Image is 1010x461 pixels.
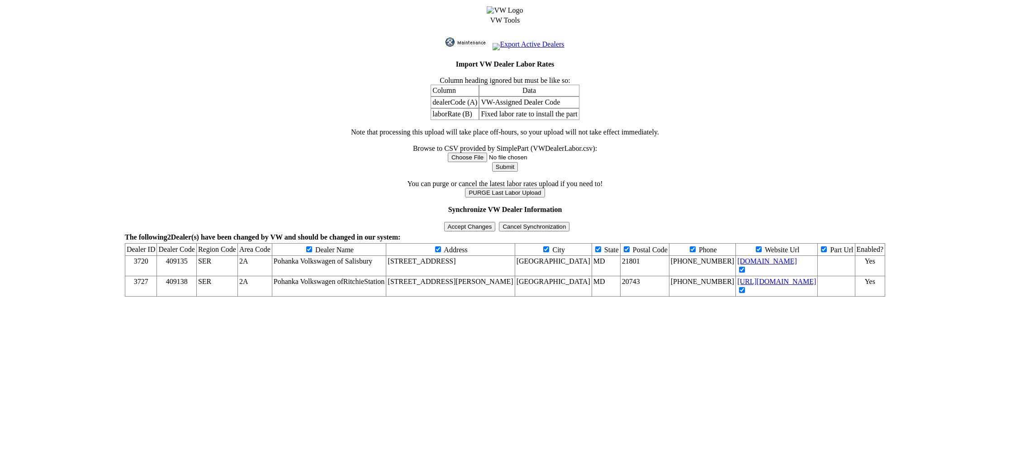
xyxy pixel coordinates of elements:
input: Accept Changes [444,222,496,231]
td: laborRate (B) [431,108,479,120]
input: Cancel Synchronization [499,222,569,231]
td: Enabled? [855,244,885,256]
span: Website Url [765,246,799,254]
img: MSExcel.jpg [493,43,500,50]
a: [URL][DOMAIN_NAME] [737,278,816,285]
span: 2 [167,233,171,241]
span: [STREET_ADDRESS][PERSON_NAME] [388,278,513,285]
span: Address [444,246,467,254]
span: 2A [239,278,248,285]
td: Dealer ID [125,244,157,256]
span: Part Url [830,246,853,254]
span: Postal Code [633,246,668,254]
td: Column heading ignored but must be like so: Note that processing this upload will take place off-... [124,76,886,198]
span: MD [593,257,605,265]
span: 20743 [622,278,640,285]
span: [PHONE_NUMBER] [671,257,734,265]
a: Export Active Dealers [493,40,564,48]
a: [DOMAIN_NAME] [737,257,797,265]
span: Yes [865,278,875,285]
span: SER [198,278,211,285]
span: State [604,246,619,254]
span: [STREET_ADDRESS] [388,257,455,265]
td: Region Code [196,244,237,256]
td: 3720 [125,256,157,276]
b: The following Dealer(s) have been changed by VW and should be changed in our system: [125,233,400,241]
td: dealerCode (A) [431,96,479,108]
td: VW-Assigned Dealer Code [479,96,579,108]
span: 21801 [622,257,640,265]
span: Pohanka Volkswagen of Salisbury [274,257,373,265]
span: SER [198,257,211,265]
span: MD [593,278,605,285]
span: Pohanka Volkswagen ofRitchieStation [274,278,385,285]
td: Fixed labor rate to install the part [479,108,579,120]
td: 3727 [125,276,157,297]
img: VW Logo [487,6,523,14]
td: Data [479,85,579,96]
span: [GEOGRAPHIC_DATA] [517,257,590,265]
span: Phone [699,246,717,254]
span: Yes [865,257,875,265]
td: 409138 [157,276,196,297]
input: PURGE Last Labor Upload [465,188,545,197]
span: 2A [239,257,248,265]
b: Import VW Dealer Labor Rates [456,60,554,68]
span: Dealer Name [315,246,354,254]
b: Synchronize VW Dealer Information [448,206,562,213]
td: Area Code [237,244,272,256]
span: [GEOGRAPHIC_DATA] [517,278,590,285]
td: VW Tools [126,16,884,25]
td: Column [431,85,479,96]
td: Dealer Code [157,244,196,256]
td: 409135 [157,256,196,276]
input: Submit [492,162,518,172]
img: maint.gif [446,38,491,47]
span: [PHONE_NUMBER] [671,278,734,285]
span: City [552,246,565,254]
